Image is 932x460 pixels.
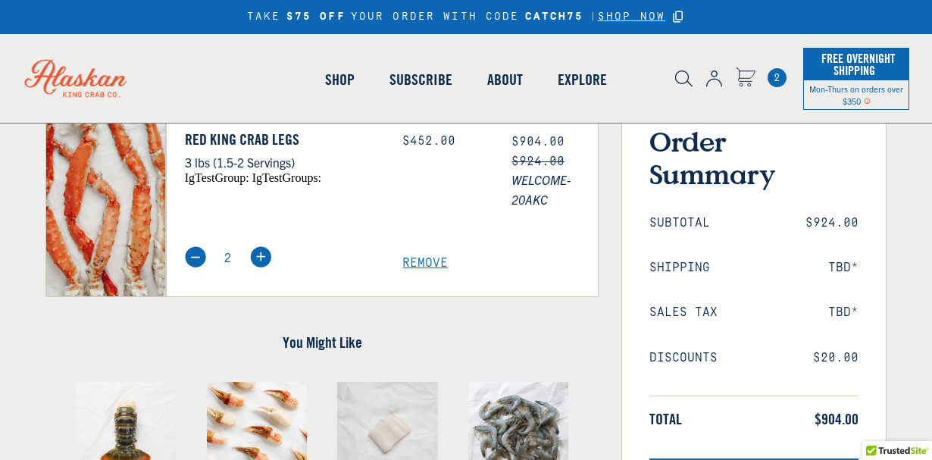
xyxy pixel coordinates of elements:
[511,170,598,209] span: WELCOME-20AKC
[649,125,859,190] h3: Order Summary
[308,36,372,123] a: Shop
[815,410,859,428] span: $904.00
[252,171,321,184] span: igTestGroups:
[8,42,144,114] img: Alaskan King Crab Co. logo
[185,152,380,172] p: 3 lbs (1.5-2 Servings)
[805,216,859,230] span: $924.00
[185,130,380,149] a: Red King Crab Legs
[540,36,624,123] a: Explore
[286,11,346,23] strong: $75 OFF
[649,261,710,275] span: Shipping
[511,135,565,149] span: $904.00
[649,410,682,428] span: Total
[45,333,599,352] h4: You Might Like
[649,305,718,320] span: Sales Tax
[818,47,895,82] span: Free Overnight Shipping
[736,67,755,89] a: Cart
[470,36,540,123] a: About
[649,351,718,365] span: Discounts
[598,11,665,23] a: SHOP NOW
[372,36,470,123] a: Subscribe
[675,70,693,87] img: search
[185,171,249,184] span: igTestGroup:
[525,11,584,23] strong: CATCH75
[250,246,271,268] img: plus
[768,68,787,87] a: Cart
[402,134,489,149] div: $452.00
[649,216,710,230] span: Subtotal
[511,155,565,168] s: $924.00
[813,351,859,365] span: $20.00
[402,256,598,271] a: Remove
[809,83,903,106] span: Mon-Thurs on orders over $350
[706,70,722,87] img: account
[185,246,206,268] img: minus
[247,8,685,26] div: TAKE YOUR ORDER WITH CODE |
[768,68,787,87] span: 2
[864,95,871,106] span: Shipping Notice Icon
[46,105,165,296] img: Red King Crab Legs - 3 lbs (1.5-2 Servings)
